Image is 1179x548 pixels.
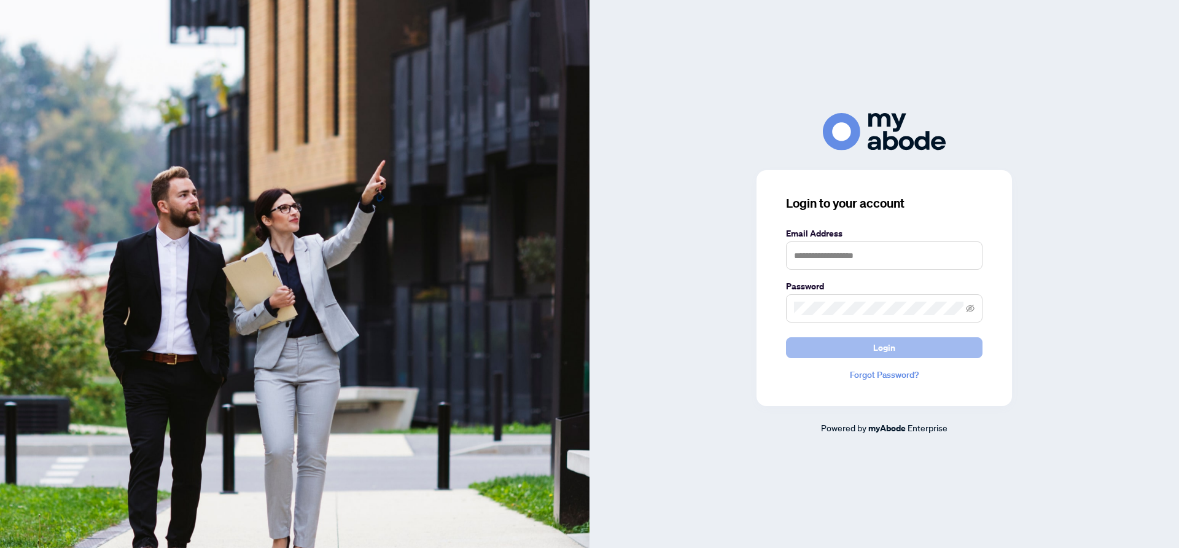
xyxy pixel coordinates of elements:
[786,368,982,382] a: Forgot Password?
[786,195,982,212] h3: Login to your account
[821,422,866,433] span: Powered by
[823,113,946,151] img: ma-logo
[786,337,982,358] button: Login
[786,227,982,240] label: Email Address
[868,421,906,435] a: myAbode
[873,338,895,358] span: Login
[908,422,947,433] span: Enterprise
[786,280,982,293] label: Password
[966,304,975,313] span: eye-invisible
